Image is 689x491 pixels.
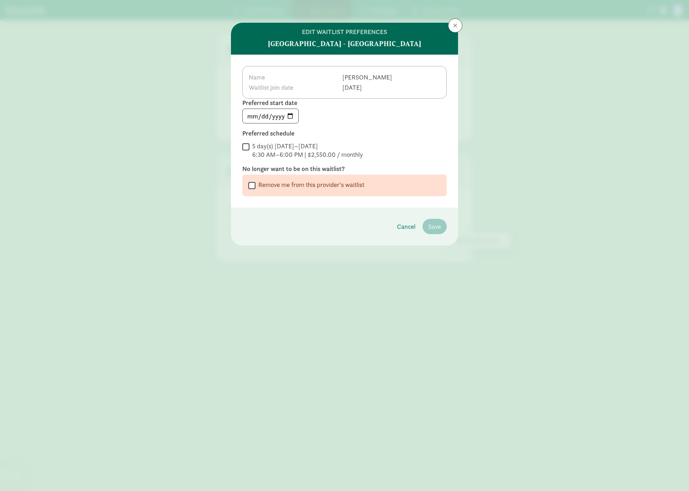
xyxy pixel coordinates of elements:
button: Cancel [391,219,421,234]
td: [DATE] [342,82,392,93]
div: 6:30 AM–6:00 PM | $2,550.00 / monthly [252,150,363,159]
h6: edit waitlist preferences [302,28,387,35]
label: Preferred start date [242,99,447,107]
th: Waitlist join date [248,82,342,93]
label: No longer want to be on this waitlist? [242,165,447,173]
span: Cancel [397,222,415,231]
button: Save [423,219,447,234]
span: Save [428,222,441,231]
strong: [GEOGRAPHIC_DATA] - [GEOGRAPHIC_DATA] [268,38,421,49]
label: Remove me from this provider's waitlist [255,181,364,189]
label: Preferred schedule [242,129,447,138]
td: [PERSON_NAME] [342,72,392,82]
div: 5 day(s) [DATE]–[DATE] [252,142,363,150]
th: Name [248,72,342,82]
